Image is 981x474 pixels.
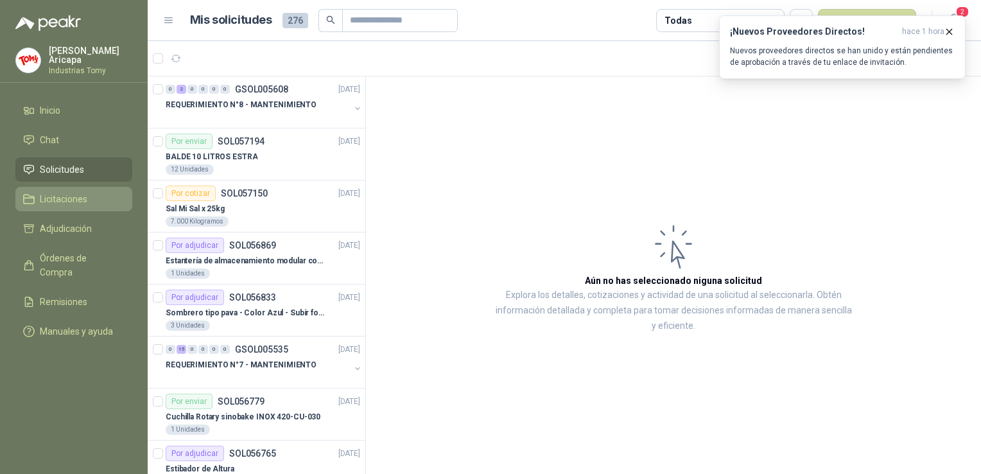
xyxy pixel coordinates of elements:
[16,48,40,73] img: Company Logo
[338,136,360,148] p: [DATE]
[15,128,132,152] a: Chat
[40,324,113,338] span: Manuales y ayuda
[209,85,219,94] div: 0
[585,274,762,288] h3: Aún no has seleccionado niguna solicitud
[338,344,360,356] p: [DATE]
[338,292,360,304] p: [DATE]
[49,67,132,75] p: Industrias Tomy
[942,9,966,32] button: 2
[40,162,84,177] span: Solicitudes
[494,288,853,334] p: Explora los detalles, cotizaciones y actividad de una solicitud al seleccionarla. Obtén informaci...
[15,98,132,123] a: Inicio
[902,26,944,37] span: hace 1 hora
[229,241,276,250] p: SOL056869
[719,15,966,79] button: ¡Nuevos Proveedores Directos!hace 1 hora Nuevos proveedores directos se han unido y están pendien...
[166,255,326,267] p: Estantería de almacenamiento modular con organizadores abiertos
[177,345,186,354] div: 15
[220,85,230,94] div: 0
[338,396,360,408] p: [DATE]
[235,345,288,354] p: GSOL005535
[166,359,317,371] p: REQUERIMIENTO N°7 - MANTENIMIENTO
[955,6,969,18] span: 2
[220,345,230,354] div: 0
[40,222,92,236] span: Adjudicación
[40,133,59,147] span: Chat
[730,26,897,37] h3: ¡Nuevos Proveedores Directos!
[148,389,365,441] a: Por enviarSOL056779[DATE] Cuchilla Rotary sinobake INOX 420-CU-0301 Unidades
[40,295,87,309] span: Remisiones
[218,137,265,146] p: SOL057194
[338,188,360,200] p: [DATE]
[166,268,210,279] div: 1 Unidades
[40,103,60,118] span: Inicio
[218,397,265,406] p: SOL056779
[338,448,360,460] p: [DATE]
[166,134,213,149] div: Por enviar
[818,9,916,32] button: Nueva solicitud
[166,238,224,253] div: Por adjudicar
[148,285,365,337] a: Por adjudicarSOL056833[DATE] Sombrero tipo pava - Color Azul - Subir foto3 Unidades
[148,233,365,285] a: Por adjudicarSOL056869[DATE] Estantería de almacenamiento modular con organizadores abiertos1 Uni...
[664,13,691,28] div: Todas
[177,85,186,94] div: 2
[187,85,197,94] div: 0
[166,164,214,175] div: 12 Unidades
[166,85,175,94] div: 0
[15,187,132,211] a: Licitaciones
[166,82,363,123] a: 0 2 0 0 0 0 GSOL005608[DATE] REQUERIMIENTO N°8 - MANTENIMIENTO
[229,293,276,302] p: SOL056833
[148,180,365,233] a: Por cotizarSOL057150[DATE] Sal Mi Sal x 25kg7.000 Kilogramos
[166,446,224,461] div: Por adjudicar
[15,15,81,31] img: Logo peakr
[166,320,210,331] div: 3 Unidades
[190,11,272,30] h1: Mis solicitudes
[15,319,132,344] a: Manuales y ayuda
[229,449,276,458] p: SOL056765
[166,342,363,383] a: 0 15 0 0 0 0 GSOL005535[DATE] REQUERIMIENTO N°7 - MANTENIMIENTO
[282,13,308,28] span: 276
[148,128,365,180] a: Por enviarSOL057194[DATE] BALDE 10 LITROS ESTRA12 Unidades
[166,290,224,305] div: Por adjudicar
[338,240,360,252] p: [DATE]
[15,246,132,285] a: Órdenes de Compra
[166,216,229,227] div: 7.000 Kilogramos
[15,157,132,182] a: Solicitudes
[221,189,268,198] p: SOL057150
[338,83,360,96] p: [DATE]
[166,345,175,354] div: 0
[198,85,208,94] div: 0
[235,85,288,94] p: GSOL005608
[166,411,320,423] p: Cuchilla Rotary sinobake INOX 420-CU-030
[187,345,197,354] div: 0
[209,345,219,354] div: 0
[166,99,317,111] p: REQUERIMIENTO N°8 - MANTENIMIENTO
[15,290,132,314] a: Remisiones
[166,151,257,163] p: BALDE 10 LITROS ESTRA
[166,307,326,319] p: Sombrero tipo pava - Color Azul - Subir foto
[730,45,955,68] p: Nuevos proveedores directos se han unido y están pendientes de aprobación a través de tu enlace d...
[166,394,213,409] div: Por enviar
[166,186,216,201] div: Por cotizar
[40,192,87,206] span: Licitaciones
[198,345,208,354] div: 0
[326,15,335,24] span: search
[166,203,225,215] p: Sal Mi Sal x 25kg
[15,216,132,241] a: Adjudicación
[49,46,132,64] p: [PERSON_NAME] Aricapa
[40,251,120,279] span: Órdenes de Compra
[166,425,210,435] div: 1 Unidades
